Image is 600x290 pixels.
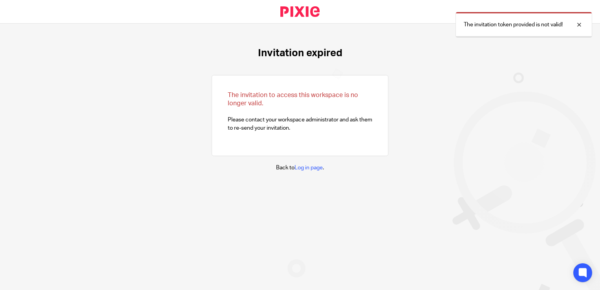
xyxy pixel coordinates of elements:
h1: Invitation expired [258,47,342,59]
p: The invitation token provided is not valid! [464,21,563,29]
span: The invitation to access this workspace is no longer valid. [228,92,358,106]
a: Log in page [295,165,323,171]
p: Back to . [276,164,324,172]
p: Please contact your workspace administrator and ask them to re-send your invitation. [228,91,372,132]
